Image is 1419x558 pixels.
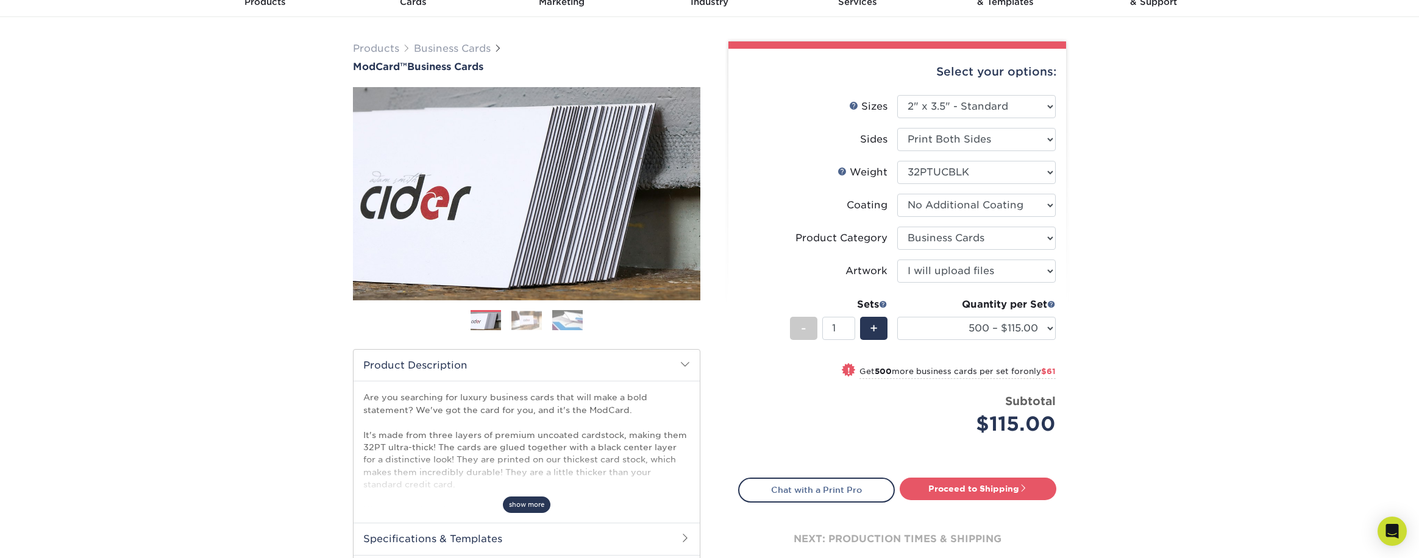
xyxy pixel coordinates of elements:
[353,43,399,54] a: Products
[1005,394,1056,408] strong: Subtotal
[790,297,887,312] div: Sets
[354,523,700,554] h2: Specifications & Templates
[354,350,700,381] h2: Product Description
[847,364,850,377] span: !
[845,264,887,278] div: Artwork
[471,306,501,336] img: Business Cards 01
[870,319,878,337] span: +
[849,99,887,114] div: Sizes
[875,367,892,376] strong: 500
[1023,367,1056,376] span: only
[1378,517,1407,546] div: Open Intercom Messenger
[353,20,700,367] img: ModCard™ 01
[738,49,1056,95] div: Select your options:
[838,165,887,180] div: Weight
[1041,367,1056,376] span: $61
[860,132,887,147] div: Sides
[353,61,700,72] h1: Business Cards
[795,231,887,245] div: Product Category
[503,496,550,513] span: show more
[859,367,1056,379] small: Get more business cards per set for
[801,319,806,337] span: -
[353,61,700,72] a: ModCard™Business Cards
[414,43,491,54] a: Business Cards
[847,198,887,213] div: Coating
[552,309,583,331] img: Business Cards 03
[353,61,407,72] span: ModCard™
[906,409,1056,439] div: $115.00
[900,478,1056,500] a: Proceed to Shipping
[738,478,895,502] a: Chat with a Print Pro
[511,311,542,330] img: Business Cards 02
[897,297,1056,312] div: Quantity per Set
